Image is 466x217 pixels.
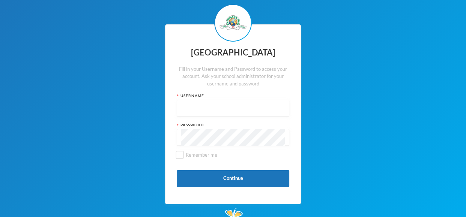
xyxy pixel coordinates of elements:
div: Fill in your Username and Password to access your account. Ask your school administrator for your... [177,66,289,88]
span: Remember me [183,152,220,158]
div: [GEOGRAPHIC_DATA] [177,45,289,60]
button: Continue [177,170,289,187]
div: Username [177,93,289,99]
div: Password [177,122,289,128]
